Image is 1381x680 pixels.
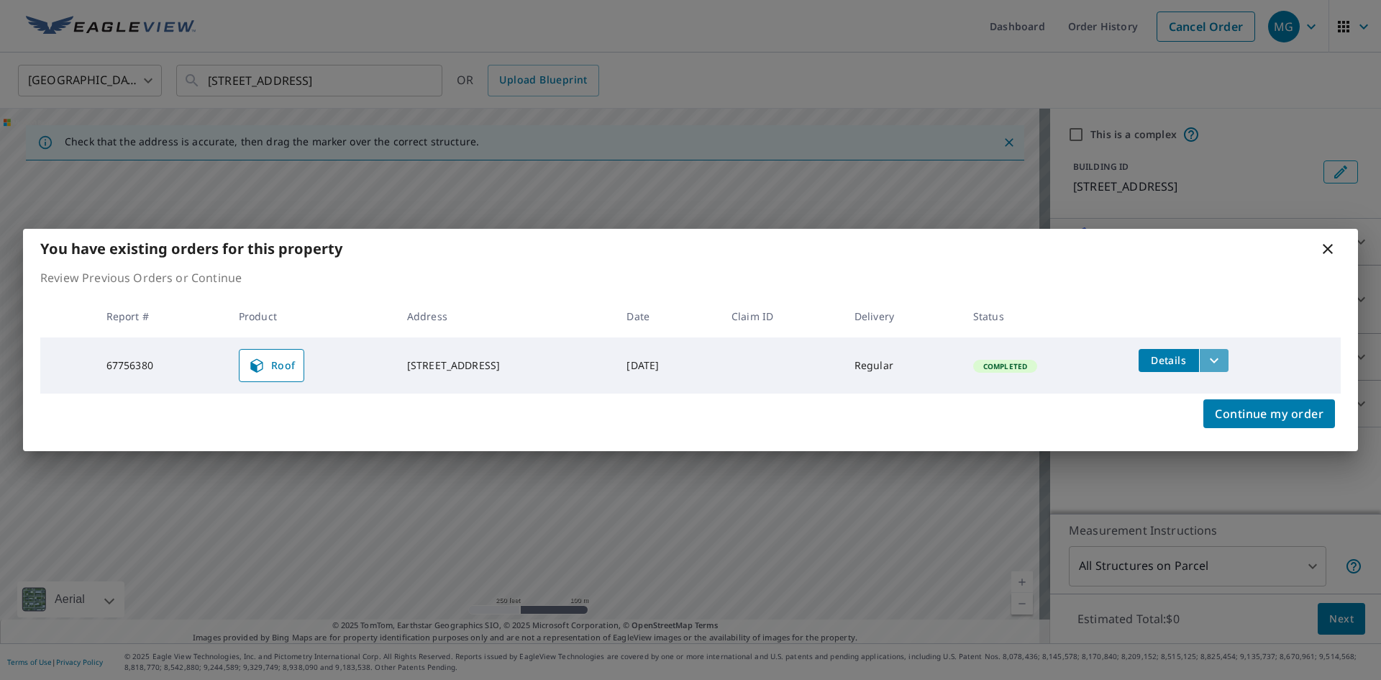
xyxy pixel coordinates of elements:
[720,295,843,337] th: Claim ID
[1199,349,1229,372] button: filesDropdownBtn-67756380
[1203,399,1335,428] button: Continue my order
[615,295,720,337] th: Date
[615,337,720,394] td: [DATE]
[396,295,616,337] th: Address
[1147,353,1190,367] span: Details
[1139,349,1199,372] button: detailsBtn-67756380
[40,269,1341,286] p: Review Previous Orders or Continue
[975,361,1036,371] span: Completed
[239,349,305,382] a: Roof
[843,295,962,337] th: Delivery
[1215,404,1323,424] span: Continue my order
[227,295,396,337] th: Product
[962,295,1127,337] th: Status
[40,239,342,258] b: You have existing orders for this property
[843,337,962,394] td: Regular
[248,357,296,374] span: Roof
[95,295,227,337] th: Report #
[407,358,604,373] div: [STREET_ADDRESS]
[95,337,227,394] td: 67756380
